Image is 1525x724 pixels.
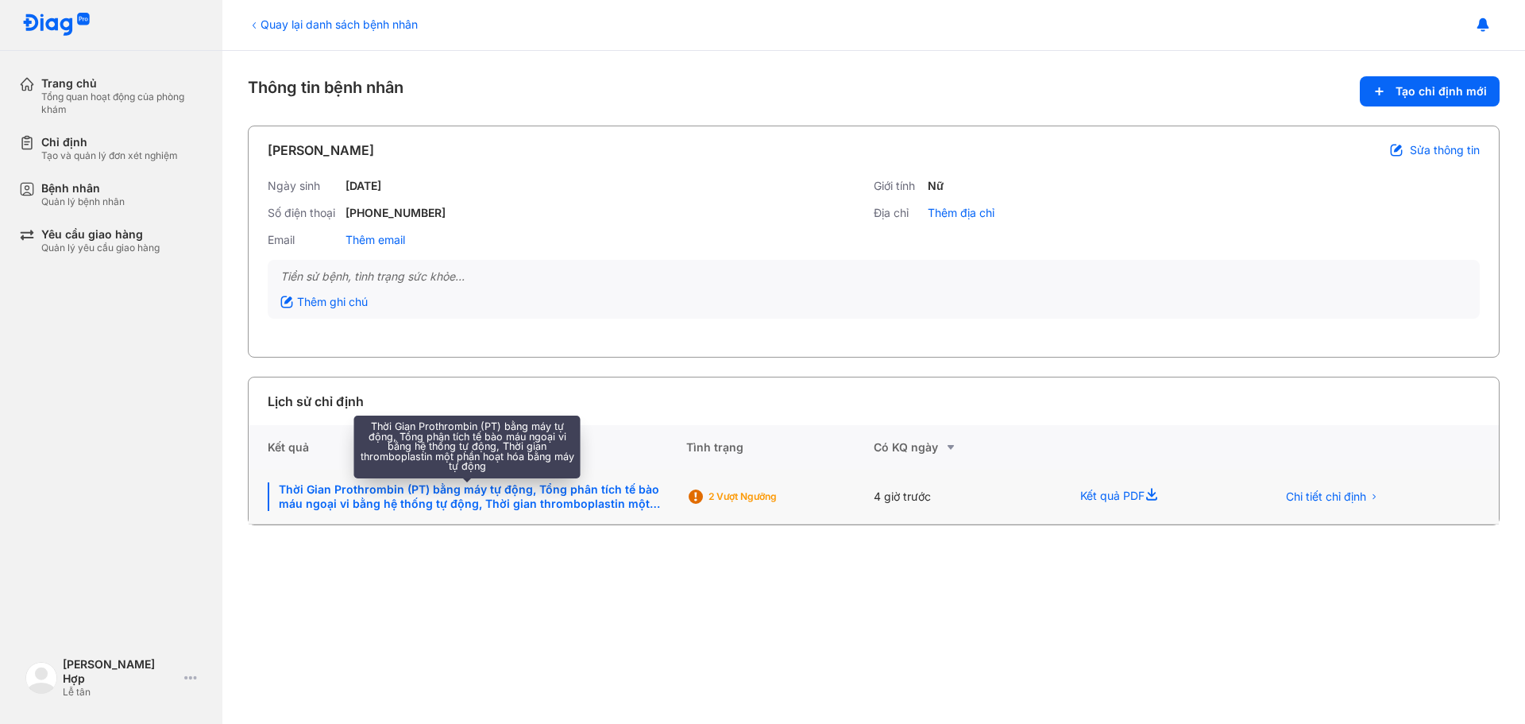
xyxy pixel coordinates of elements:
[280,295,368,309] div: Thêm ghi chú
[268,179,339,193] div: Ngày sinh
[280,269,1467,284] div: Tiền sử bệnh, tình trạng sức khỏe...
[248,16,418,33] div: Quay lại danh sách bệnh nhân
[708,490,836,503] div: 2 Vượt ngưỡng
[268,233,339,247] div: Email
[928,179,944,193] div: Nữ
[268,482,667,511] div: Thời Gian Prothrombin (PT) bằng máy tự động, Tổng phân tích tế bào máu ngoại vi bằng hệ thống tự ...
[41,149,178,162] div: Tạo và quản lý đơn xét nghiệm
[25,662,57,694] img: logo
[41,181,125,196] div: Bệnh nhân
[346,179,381,193] div: [DATE]
[41,242,160,254] div: Quản lý yêu cầu giao hàng
[874,179,921,193] div: Giới tính
[249,425,686,470] div: Kết quả
[22,13,91,37] img: logo
[1396,84,1487,99] span: Tạo chỉ định mới
[41,91,203,116] div: Tổng quan hoạt động của phòng khám
[928,206,994,220] div: Thêm địa chỉ
[41,196,125,208] div: Quản lý bệnh nhân
[686,425,874,470] div: Tình trạng
[874,206,921,220] div: Địa chỉ
[1276,485,1388,509] button: Chi tiết chỉ định
[1061,470,1257,525] div: Kết quả PDF
[1360,76,1500,106] button: Tạo chỉ định mới
[874,470,1061,525] div: 4 giờ trước
[248,76,1500,106] div: Thông tin bệnh nhân
[41,76,203,91] div: Trang chủ
[268,141,374,160] div: [PERSON_NAME]
[268,206,339,220] div: Số điện thoại
[41,135,178,149] div: Chỉ định
[874,438,1061,457] div: Có KQ ngày
[63,657,178,686] div: [PERSON_NAME] Hợp
[346,233,405,247] div: Thêm email
[268,392,364,411] div: Lịch sử chỉ định
[1286,490,1366,504] span: Chi tiết chỉ định
[63,686,178,699] div: Lễ tân
[41,227,160,242] div: Yêu cầu giao hàng
[346,206,446,220] div: [PHONE_NUMBER]
[1410,143,1480,157] span: Sửa thông tin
